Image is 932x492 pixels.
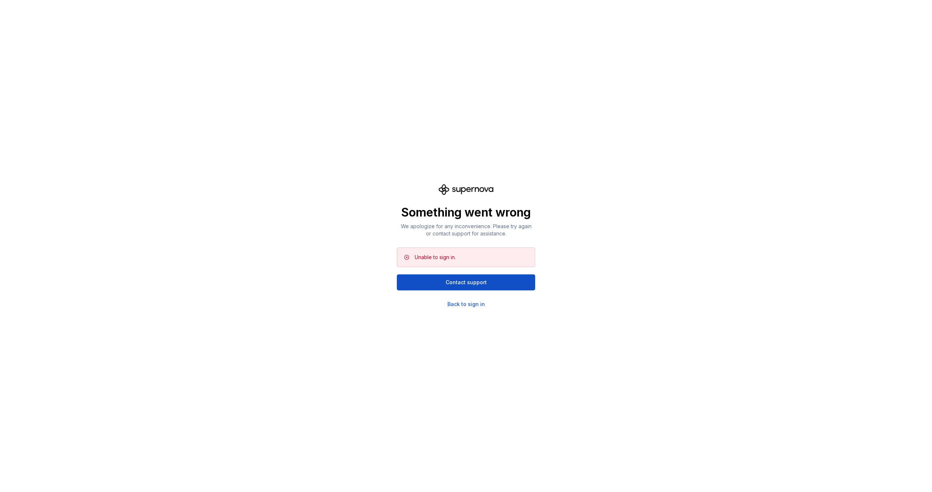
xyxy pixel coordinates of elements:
[415,254,456,261] div: Unable to sign in.
[446,279,487,286] span: Contact support
[397,274,535,290] button: Contact support
[397,205,535,220] p: Something went wrong
[447,301,485,308] a: Back to sign in
[397,223,535,237] p: We apologize for any inconvenience. Please try again or contact support for assistance.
